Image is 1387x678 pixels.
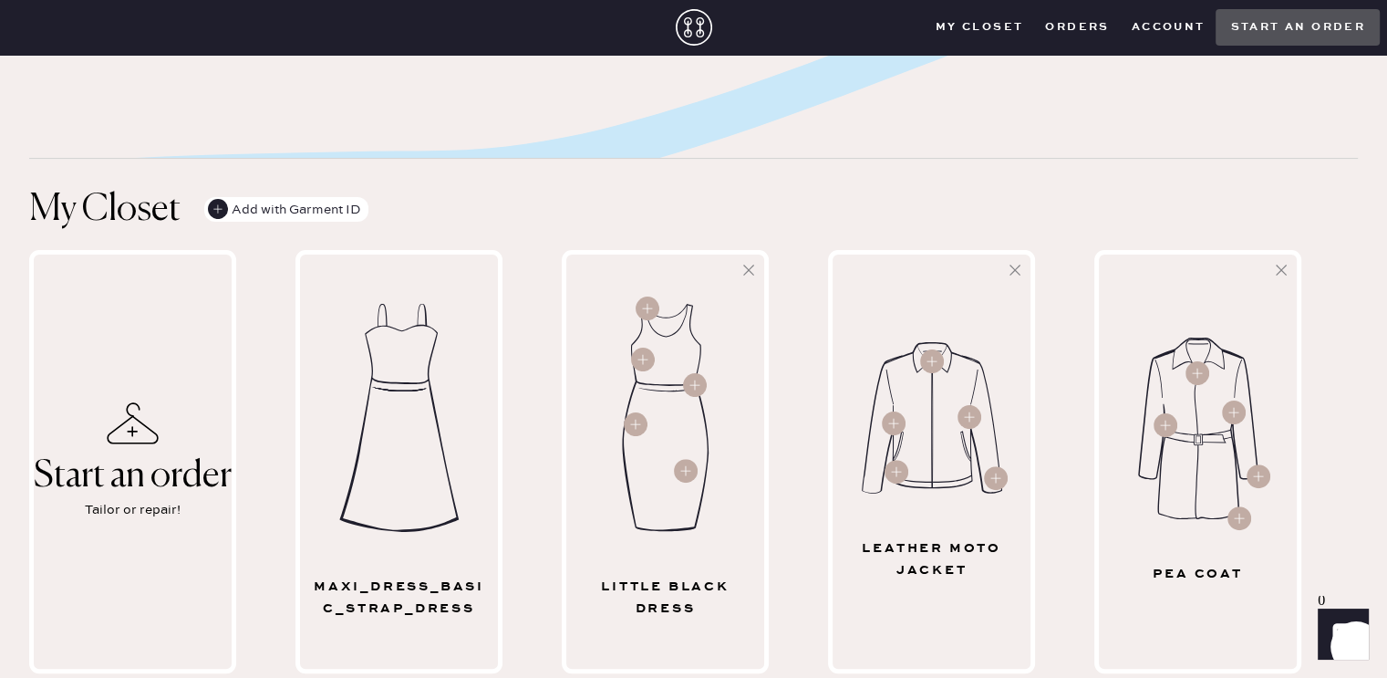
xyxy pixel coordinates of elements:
[1300,596,1379,674] iframe: Front Chat
[841,537,1023,581] div: Leather Moto Jacket
[308,576,491,620] div: maxi_dress_basic_strap_dress
[925,14,1035,41] button: My Closet
[1107,563,1289,585] div: Pea Coat
[336,304,463,532] img: Garment image
[1272,261,1290,279] svg: Hide pattern
[862,342,1002,494] img: Garment image
[1006,261,1024,279] svg: Hide pattern
[29,188,181,232] h1: My Closet
[1034,14,1120,41] button: Orders
[1121,14,1216,41] button: Account
[34,456,232,496] div: Start an order
[740,261,758,279] svg: Hide pattern
[85,500,181,520] div: Tailor or repair!
[1138,338,1258,519] img: Garment image
[574,576,757,620] div: Little Black Dress
[204,197,368,222] button: Add with Garment ID
[1216,9,1380,46] button: Start an order
[618,304,713,532] img: Garment image
[208,197,361,223] div: Add with Garment ID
